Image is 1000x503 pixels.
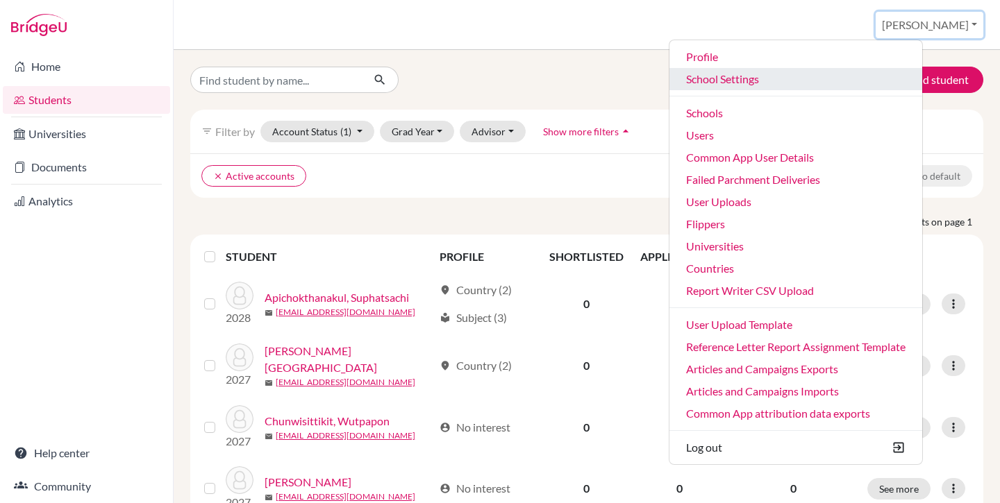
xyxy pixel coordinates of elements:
a: Schools [669,102,922,124]
p: 2027 [226,371,253,388]
button: Reset to default [881,165,972,187]
a: Analytics [3,187,170,215]
span: mail [265,379,273,387]
button: clearActive accounts [201,165,306,187]
i: clear [213,171,223,181]
td: 0 [632,397,728,458]
img: Apichokthanakul, Suphatsachi [226,282,253,309]
a: [EMAIL_ADDRESS][DOMAIN_NAME] [276,306,415,318]
button: Grad Year [380,121,455,142]
a: Documents [3,153,170,181]
i: filter_list [201,126,212,137]
a: Users [669,124,922,146]
span: Filter by [215,125,255,138]
a: [EMAIL_ADDRESS][DOMAIN_NAME] [276,429,415,442]
a: Profile [669,46,922,68]
span: mail [265,309,273,317]
img: Belnas, Lowell [226,343,253,371]
a: [PERSON_NAME] [265,474,351,491]
td: 0 [632,334,728,397]
img: Bridge-U [11,14,67,36]
input: Find student by name... [190,67,362,93]
div: No interest [440,480,510,497]
button: Advisor [460,121,526,142]
a: [EMAIL_ADDRESS][DOMAIN_NAME] [276,491,415,503]
a: [PERSON_NAME][GEOGRAPHIC_DATA] [265,343,433,376]
a: Common App attribution data exports [669,402,922,425]
a: Help center [3,439,170,467]
button: Add student [878,67,983,93]
span: account_circle [440,483,451,494]
a: Common App User Details [669,146,922,169]
a: Chunwisittikit, Wutpapon [265,413,390,429]
th: PROFILE [431,240,540,273]
td: 0 [541,334,632,397]
a: School Settings [669,68,922,90]
td: 0 [541,273,632,334]
th: APPLICATIONS [632,240,728,273]
i: arrow_drop_up [619,124,633,138]
a: Report Writer CSV Upload [669,280,922,302]
span: (1) [340,126,351,137]
a: Flippers [669,213,922,235]
a: Countries [669,257,922,280]
a: Failed Parchment Deliveries [669,169,922,191]
div: No interest [440,419,510,436]
button: See more [867,478,931,500]
td: 0 [632,273,728,334]
span: location_on [440,284,451,296]
th: SHORTLISTED [541,240,632,273]
a: Home [3,53,170,80]
a: Students [3,86,170,114]
a: Reference Letter Report Assignment Template [669,336,922,358]
button: Show more filtersarrow_drop_up [531,121,644,142]
span: Show more filters [543,126,619,137]
p: 0 [736,480,851,497]
a: User Upload Template [669,314,922,336]
span: mail [265,493,273,502]
a: Apichokthanakul, Suphatsachi [265,289,409,306]
div: Country (2) [440,282,512,298]
span: students on page 1 [892,214,983,229]
span: location_on [440,360,451,371]
button: [PERSON_NAME] [876,12,983,38]
a: Articles and Campaigns Imports [669,380,922,402]
span: account_circle [440,422,451,433]
a: Universities [3,120,170,148]
a: Community [3,472,170,500]
div: Subject (3) [440,309,507,326]
td: 0 [541,397,632,458]
span: mail [265,432,273,441]
p: 2027 [226,433,253,450]
button: Log out [669,436,922,459]
a: Articles and Campaigns Exports [669,358,922,380]
ul: [PERSON_NAME] [669,40,923,465]
div: Country (2) [440,357,512,374]
a: [EMAIL_ADDRESS][DOMAIN_NAME] [276,376,415,389]
a: User Uploads [669,191,922,213]
button: Account Status(1) [260,121,374,142]
img: Cortes, Anna Brielle [226,466,253,494]
a: Universities [669,235,922,257]
span: local_library [440,312,451,323]
th: STUDENT [226,240,431,273]
img: Chunwisittikit, Wutpapon [226,405,253,433]
p: 2028 [226,309,253,326]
